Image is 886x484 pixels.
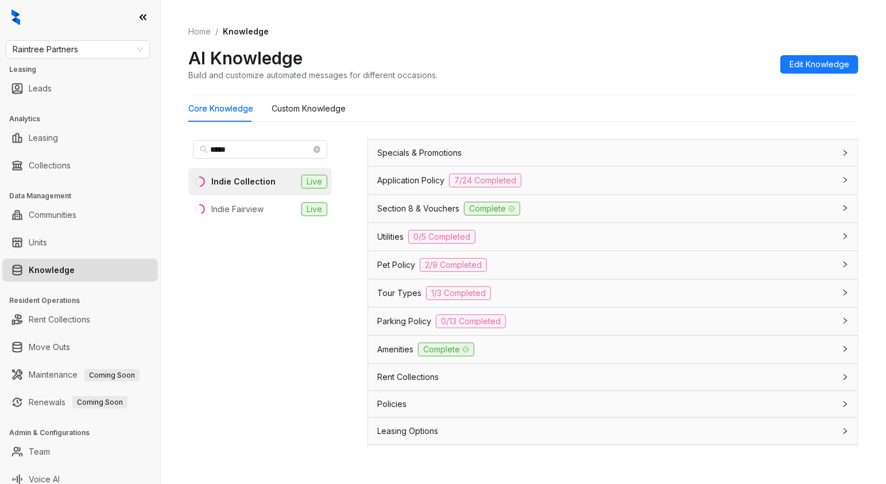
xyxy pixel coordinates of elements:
[449,174,521,187] span: 7/24 Completed
[368,167,858,194] div: Application Policy7/24 Completed
[2,77,158,100] li: Leads
[436,314,506,328] span: 0/13 Completed
[188,69,438,81] div: Build and customize automated messages for different occasions.
[842,401,849,408] span: collapsed
[223,26,269,36] span: Knowledge
[368,308,858,335] div: Parking Policy0/13 Completed
[842,149,849,156] span: collapsed
[842,205,849,212] span: collapsed
[29,126,58,149] a: Leasing
[368,251,858,279] div: Pet Policy2/9 Completed
[2,154,158,177] li: Collections
[2,391,158,414] li: Renewals
[368,279,858,307] div: Tour Types1/3 Completed
[314,146,320,153] span: close-circle
[9,295,160,306] h3: Resident Operations
[29,308,90,331] a: Rent Collections
[29,440,50,463] a: Team
[29,231,47,254] a: Units
[368,140,858,166] div: Specials & Promotions
[13,41,143,58] span: Raintree Partners
[377,259,415,271] span: Pet Policy
[272,102,346,115] div: Custom Knowledge
[842,233,849,240] span: collapsed
[780,55,858,74] button: Edit Knowledge
[2,440,158,463] li: Team
[842,261,849,268] span: collapsed
[29,259,75,282] a: Knowledge
[2,203,158,226] li: Communities
[377,174,444,187] span: Application Policy
[9,114,160,124] h3: Analytics
[29,203,76,226] a: Communities
[29,154,71,177] a: Collections
[211,175,276,188] div: Indie Collection
[29,336,70,359] a: Move Outs
[211,203,264,216] div: Indie Fairview
[186,25,213,38] a: Home
[215,25,218,38] li: /
[368,391,858,417] div: Policies
[29,391,127,414] a: RenewalsComing Soon
[377,371,439,383] span: Rent Collections
[377,202,459,215] span: Section 8 & Vouchers
[72,396,127,409] span: Coming Soon
[2,308,158,331] li: Rent Collections
[368,223,858,251] div: Utilities0/5 Completed
[377,231,404,243] span: Utilities
[2,259,158,282] li: Knowledge
[2,126,158,149] li: Leasing
[301,175,327,189] span: Live
[2,336,158,359] li: Move Outs
[464,202,520,216] span: Complete
[9,64,160,75] h3: Leasing
[377,287,421,299] span: Tour Types
[2,363,158,386] li: Maintenance
[377,398,407,410] span: Policies
[842,289,849,296] span: collapsed
[377,343,413,356] span: Amenities
[842,428,849,435] span: collapsed
[418,343,474,356] span: Complete
[420,258,487,272] span: 2/9 Completed
[842,374,849,381] span: collapsed
[84,369,140,382] span: Coming Soon
[790,58,849,71] span: Edit Knowledge
[188,47,303,69] h2: AI Knowledge
[408,230,475,244] span: 0/5 Completed
[11,9,20,25] img: logo
[842,345,849,352] span: collapsed
[377,425,438,437] span: Leasing Options
[426,286,491,300] span: 1/3 Completed
[29,77,52,100] a: Leads
[188,102,253,115] div: Core Knowledge
[9,428,160,438] h3: Admin & Configurations
[9,191,160,201] h3: Data Management
[368,336,858,363] div: AmenitiesComplete
[377,315,431,328] span: Parking Policy
[2,231,158,254] li: Units
[842,176,849,183] span: collapsed
[301,202,327,216] span: Live
[368,195,858,222] div: Section 8 & VouchersComplete
[368,445,858,471] div: Surrounding Area
[368,418,858,444] div: Leasing Options
[200,145,208,153] span: search
[377,147,462,159] span: Specials & Promotions
[842,317,849,324] span: collapsed
[368,364,858,390] div: Rent Collections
